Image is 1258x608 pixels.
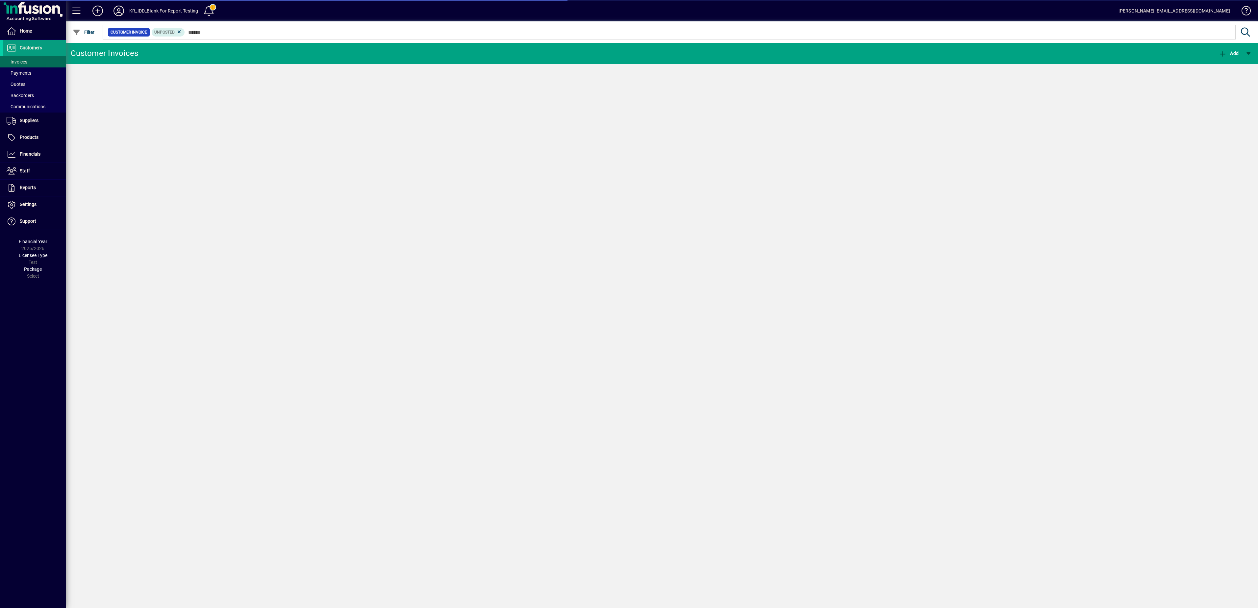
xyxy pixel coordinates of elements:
a: Home [3,23,66,39]
span: Backorders [7,93,34,98]
a: Support [3,213,66,230]
span: Support [20,218,36,224]
a: Products [3,129,66,146]
span: Products [20,135,38,140]
button: Add [87,5,108,17]
a: Suppliers [3,113,66,129]
a: Backorders [3,90,66,101]
span: Customer Invoice [111,29,147,36]
span: Home [20,28,32,34]
span: Staff [20,168,30,173]
span: Add [1219,51,1239,56]
a: Knowledge Base [1237,1,1250,23]
span: Payments [7,70,31,76]
span: Customers [20,45,42,50]
button: Add [1217,47,1240,59]
span: Filter [73,30,95,35]
span: Settings [20,202,37,207]
span: Financial Year [19,239,47,244]
span: Unposted [154,30,175,35]
div: [PERSON_NAME] [EMAIL_ADDRESS][DOMAIN_NAME] [1119,6,1230,16]
a: Invoices [3,56,66,67]
div: Customer Invoices [71,48,138,59]
a: Communications [3,101,66,112]
a: Financials [3,146,66,163]
span: Communications [7,104,45,109]
span: Invoices [7,59,27,64]
span: Suppliers [20,118,38,123]
span: Reports [20,185,36,190]
span: Quotes [7,82,25,87]
span: Financials [20,151,40,157]
a: Staff [3,163,66,179]
span: Licensee Type [19,253,47,258]
button: Profile [108,5,129,17]
a: Payments [3,67,66,79]
span: Package [24,266,42,272]
a: Reports [3,180,66,196]
div: KR_IDD_Blank For Report Testing [129,6,198,16]
a: Quotes [3,79,66,90]
a: Settings [3,196,66,213]
mat-chip: Customer Invoice Status: Unposted [152,28,185,37]
button: Filter [71,26,96,38]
